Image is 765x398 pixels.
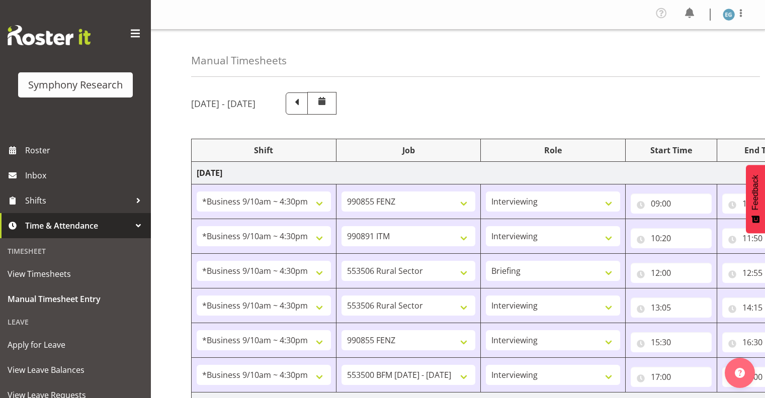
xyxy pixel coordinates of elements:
[631,193,712,214] input: Click to select...
[735,368,745,378] img: help-xxl-2.png
[631,263,712,283] input: Click to select...
[3,241,148,261] div: Timesheet
[3,312,148,332] div: Leave
[3,261,148,286] a: View Timesheets
[3,357,148,382] a: View Leave Balances
[197,144,331,156] div: Shift
[8,337,143,352] span: Apply for Leave
[191,98,256,109] h5: [DATE] - [DATE]
[25,218,131,233] span: Time & Attendance
[8,362,143,377] span: View Leave Balances
[3,332,148,357] a: Apply for Leave
[486,144,620,156] div: Role
[28,77,123,92] div: Symphony Research
[191,55,287,66] h4: Manual Timesheets
[8,266,143,281] span: View Timesheets
[746,165,765,233] button: Feedback - Show survey
[631,332,712,352] input: Click to select...
[8,291,143,307] span: Manual Timesheet Entry
[723,9,735,21] img: evelyn-gray1866.jpg
[25,143,146,158] span: Roster
[631,297,712,318] input: Click to select...
[342,144,476,156] div: Job
[25,168,146,183] span: Inbox
[25,193,131,208] span: Shifts
[631,228,712,248] input: Click to select...
[3,286,148,312] a: Manual Timesheet Entry
[751,175,760,210] span: Feedback
[631,144,712,156] div: Start Time
[631,367,712,387] input: Click to select...
[8,25,91,45] img: Rosterit website logo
